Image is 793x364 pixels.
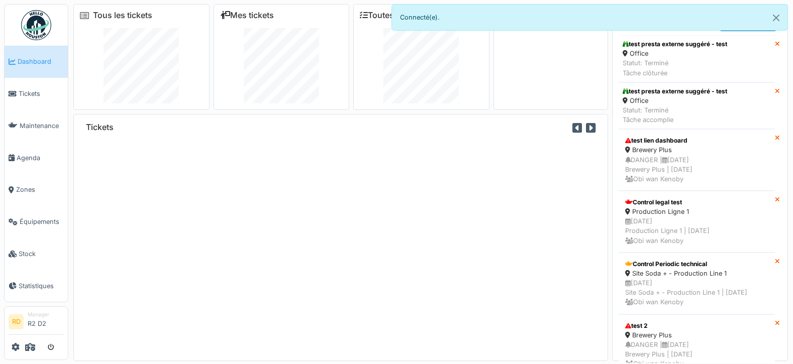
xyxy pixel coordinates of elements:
img: Badge_color-CXgf-gQk.svg [21,10,51,40]
span: Tickets [19,89,64,98]
div: [DATE] Production Ligne 1 | [DATE] Obi wan Kenoby [625,216,768,246]
span: Agenda [17,153,64,163]
a: test presta externe suggéré - test Office Statut: TerminéTâche accomplie [619,82,775,130]
div: [DATE] Site Soda + - Production Line 1 | [DATE] Obi wan Kenoby [625,278,768,307]
a: Control legal test Production Ligne 1 [DATE]Production Ligne 1 | [DATE] Obi wan Kenoby [619,191,775,253]
span: Statistiques [19,281,64,291]
span: Maintenance [20,121,64,131]
a: Control Periodic technical Site Soda + - Production Line 1 [DATE]Site Soda + - Production Line 1 ... [619,253,775,314]
div: Office [623,49,727,58]
span: Zones [16,185,64,194]
div: Connecté(e). [391,4,788,31]
h6: Tickets [86,123,114,132]
div: test presta externe suggéré - test [623,87,727,96]
span: Stock [19,249,64,259]
div: Statut: Terminé Tâche clôturée [623,58,727,77]
a: Maintenance [5,110,68,142]
div: Office [623,96,727,105]
span: Équipements [20,217,64,226]
div: Production Ligne 1 [625,207,768,216]
div: Brewery Plus [625,145,768,155]
div: Brewery Plus [625,330,768,340]
a: Toutes les tâches [360,11,435,20]
a: Dashboard [5,46,68,78]
button: Close [765,5,787,31]
div: Control legal test [625,198,768,207]
a: Stock [5,238,68,270]
a: Tous les tickets [93,11,152,20]
a: Mes tickets [220,11,274,20]
div: DANGER | [DATE] Brewery Plus | [DATE] Obi wan Kenoby [625,155,768,184]
a: Agenda [5,142,68,174]
li: RD [9,314,24,329]
div: Site Soda + - Production Line 1 [625,269,768,278]
div: Manager [28,311,64,318]
a: test lien dashboard Brewery Plus DANGER |[DATE]Brewery Plus | [DATE] Obi wan Kenoby [619,129,775,191]
div: Control Periodic technical [625,260,768,269]
a: test presta externe suggéré - test Office Statut: TerminéTâche clôturée [619,35,775,82]
li: R2 D2 [28,311,64,332]
a: Statistiques [5,270,68,302]
div: test presta externe suggéré - test [623,40,727,49]
a: Zones [5,174,68,206]
div: Statut: Terminé Tâche accomplie [623,105,727,125]
span: Dashboard [18,57,64,66]
div: test 2 [625,321,768,330]
a: RD ManagerR2 D2 [9,311,64,335]
div: test lien dashboard [625,136,768,145]
a: Tickets [5,78,68,110]
a: Équipements [5,206,68,238]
